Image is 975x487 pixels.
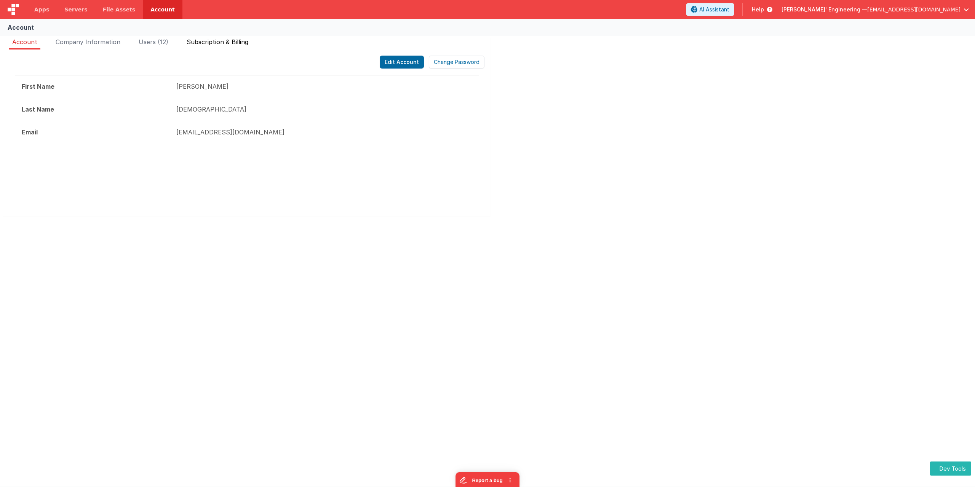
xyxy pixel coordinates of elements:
td: [DEMOGRAPHIC_DATA] [169,98,479,121]
span: Users (12) [139,38,168,46]
strong: Email [22,128,38,136]
button: Change Password [429,56,484,69]
span: AI Assistant [699,6,729,13]
span: File Assets [103,6,136,13]
span: [EMAIL_ADDRESS][DOMAIN_NAME] [867,6,961,13]
div: Account [8,23,34,32]
span: Account [12,38,37,46]
strong: First Name [22,83,54,90]
button: [PERSON_NAME]' Engineering — [EMAIL_ADDRESS][DOMAIN_NAME] [782,6,969,13]
span: Servers [64,6,87,13]
button: AI Assistant [686,3,734,16]
td: [PERSON_NAME] [169,75,479,98]
span: Apps [34,6,49,13]
td: [EMAIL_ADDRESS][DOMAIN_NAME] [169,121,479,143]
span: Company Information [56,38,120,46]
strong: Last Name [22,105,54,113]
span: [PERSON_NAME]' Engineering — [782,6,867,13]
span: Help [752,6,764,13]
button: Edit Account [380,56,424,69]
button: Dev Tools [930,461,971,476]
span: Subscription & Billing [187,38,248,46]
